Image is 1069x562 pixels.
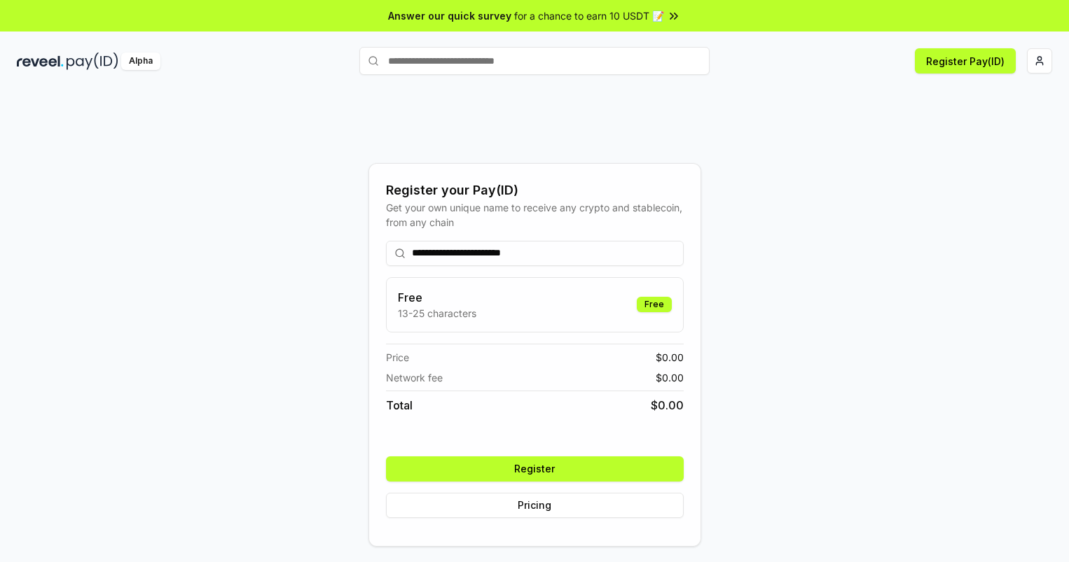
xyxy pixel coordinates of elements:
[651,397,684,414] span: $ 0.00
[386,370,443,385] span: Network fee
[386,181,684,200] div: Register your Pay(ID)
[67,52,118,70] img: pay_id
[17,52,64,70] img: reveel_dark
[656,370,684,385] span: $ 0.00
[398,306,476,321] p: 13-25 characters
[388,8,511,23] span: Answer our quick survey
[386,493,684,518] button: Pricing
[398,289,476,306] h3: Free
[121,52,160,70] div: Alpha
[386,397,413,414] span: Total
[386,200,684,230] div: Get your own unique name to receive any crypto and stablecoin, from any chain
[637,297,672,312] div: Free
[386,456,684,482] button: Register
[915,48,1016,73] button: Register Pay(ID)
[656,350,684,365] span: $ 0.00
[514,8,664,23] span: for a chance to earn 10 USDT 📝
[386,350,409,365] span: Price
